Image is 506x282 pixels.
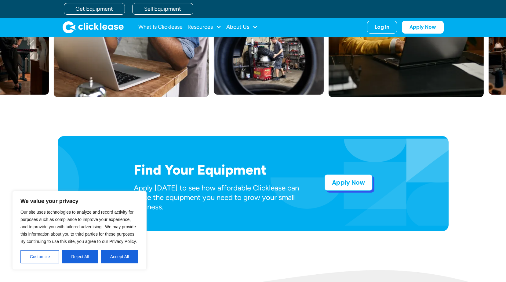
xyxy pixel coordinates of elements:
h2: Find Your Equipment [134,162,305,178]
div: Resources [187,21,221,33]
button: Accept All [101,250,138,263]
p: Apply [DATE] to see how affordable Clicklease can make the equipment you need to grow your small ... [134,183,305,212]
div: We value your privacy [12,191,147,270]
img: A man fitting a new tire on a rim [214,12,324,95]
a: Apply Now [402,21,444,34]
a: Apply Now [324,174,373,191]
a: What Is Clicklease [138,21,183,33]
div: Log In [375,24,389,30]
span: Our site uses technologies to analyze and record activity for purposes such as compliance to impr... [20,210,137,244]
a: home [63,21,124,33]
img: Clicklease logo [63,21,124,33]
p: We value your privacy [20,197,138,205]
div: About Us [226,21,258,33]
button: Reject All [62,250,98,263]
button: Customize [20,250,59,263]
a: Sell Equipment [132,3,193,15]
a: Get Equipment [64,3,125,15]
